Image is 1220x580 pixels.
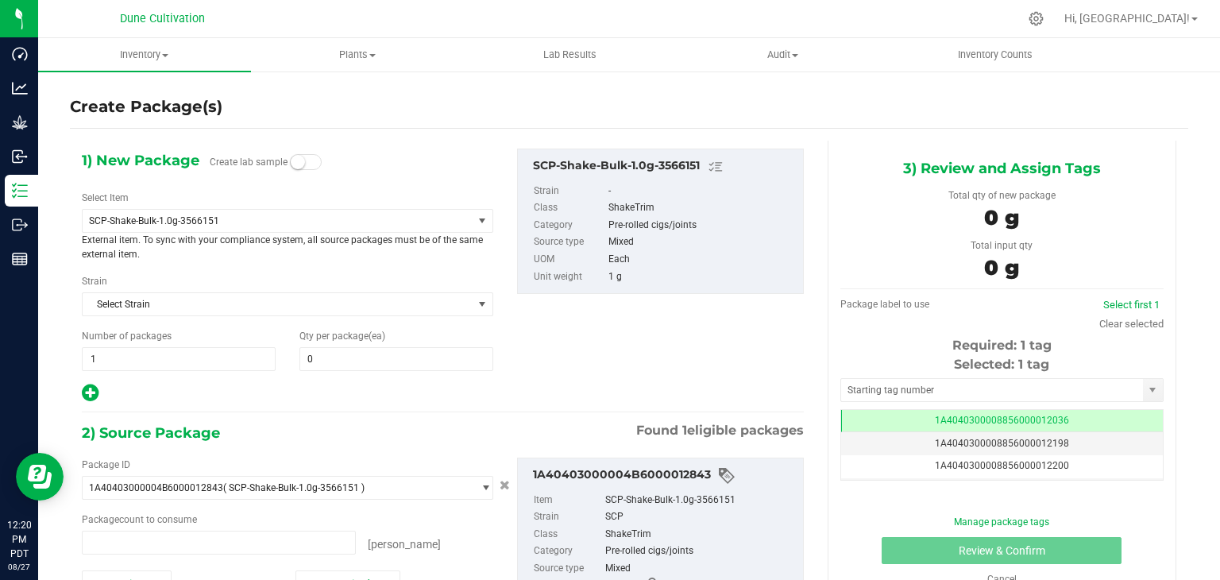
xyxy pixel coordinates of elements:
span: 1A40403000004B6000012843 [89,482,223,493]
span: Add new output [82,391,98,402]
a: Lab Results [464,38,677,72]
a: Inventory [38,38,251,72]
div: Manage settings [1026,11,1046,26]
span: Dune Cultivation [120,12,205,25]
div: Pre-rolled cigs/joints [605,543,795,560]
a: Manage package tags [954,516,1049,528]
p: External item. To sync with your compliance system, all source packages must be of the same exter... [82,233,493,261]
span: 1A4040300008856000012200 [935,460,1069,471]
span: Lab Results [522,48,618,62]
span: Hi, [GEOGRAPHIC_DATA]! [1064,12,1190,25]
label: UOM [534,251,605,269]
button: Cancel button [495,474,515,497]
inline-svg: Outbound [12,217,28,233]
span: Package ID [82,459,130,470]
label: Strain [534,508,602,526]
div: ShakeTrim [608,199,795,217]
span: [PERSON_NAME] [368,538,441,551]
span: count [119,514,144,525]
span: 0 g [984,205,1019,230]
p: 12:20 PM PDT [7,518,31,561]
span: Select Strain [83,293,473,315]
span: Plants [252,48,463,62]
div: Each [608,251,795,269]
span: Qty per package [299,331,385,342]
div: - [608,183,795,200]
span: 1A4040300008856000012036 [935,415,1069,426]
div: Mixed [605,560,795,578]
label: Source type [534,234,605,251]
a: Plants [251,38,464,72]
span: select [1143,379,1163,401]
span: 3) Review and Assign Tags [903,157,1101,180]
button: Review & Confirm [882,537,1122,564]
div: Pre-rolled cigs/joints [608,217,795,234]
div: 1A40403000004B6000012843 [533,466,795,485]
span: 1A4040300008856000012198 [935,438,1069,449]
span: Inventory Counts [936,48,1054,62]
div: SCP [605,508,795,526]
inline-svg: Analytics [12,80,28,96]
span: select [472,293,492,315]
label: Item [534,492,602,509]
iframe: Resource center [16,453,64,501]
label: Class [534,526,602,543]
label: Category [534,217,605,234]
span: Required: 1 tag [952,338,1052,353]
label: Create lab sample [210,150,288,174]
span: Package label to use [840,299,929,310]
span: 1) New Package [82,149,199,172]
div: Mixed [608,234,795,251]
label: Class [534,199,605,217]
inline-svg: Inbound [12,149,28,164]
label: Select Item [82,191,129,205]
span: 1 [682,423,687,438]
span: Package to consume [82,514,197,525]
inline-svg: Dashboard [12,46,28,62]
label: Category [534,543,602,560]
inline-svg: Reports [12,251,28,267]
input: Starting tag number [841,379,1143,401]
input: 1 [83,348,275,370]
div: SCP-Shake-Bulk-1.0g-3566151 [605,492,795,509]
div: ShakeTrim [605,526,795,543]
a: Select first 1 [1103,299,1160,311]
div: SCP-Shake-Bulk-1.0g-3566151 [533,157,795,176]
p: 08/27 [7,561,31,573]
a: Clear selected [1099,318,1164,330]
inline-svg: Grow [12,114,28,130]
span: 2) Source Package [82,421,220,445]
span: (ea) [369,331,385,342]
h4: Create Package(s) [70,95,222,118]
span: ( SCP-Shake-Bulk-1.0g-3566151 ) [223,482,365,493]
label: Unit weight [534,269,605,286]
span: Number of packages [82,331,172,342]
input: 0 [300,348,492,370]
span: Selected: 1 tag [954,357,1049,372]
label: Strain [82,274,107,288]
a: Audit [676,38,889,72]
inline-svg: Inventory [12,183,28,199]
span: select [472,477,492,499]
span: 0 g [984,255,1019,280]
label: Strain [534,183,605,200]
span: Inventory [38,48,251,62]
span: Total input qty [971,240,1033,251]
span: SCP-Shake-Bulk-1.0g-3566151 [89,215,451,226]
span: select [472,210,492,232]
div: 1 g [608,269,795,286]
span: Found eligible packages [636,421,804,440]
span: Audit [677,48,888,62]
a: Inventory Counts [889,38,1102,72]
label: Source type [534,560,602,578]
span: Total qty of new package [948,190,1056,201]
